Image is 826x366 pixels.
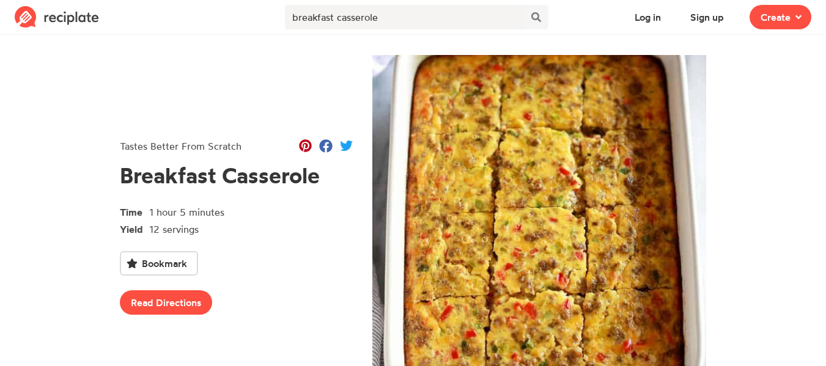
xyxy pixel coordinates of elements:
span: Time [120,202,149,219]
span: Yield [120,219,149,236]
input: Search [285,5,523,29]
span: Bookmark [142,256,187,271]
span: 1 hour 5 minutes [149,206,224,218]
img: Reciplate [15,6,99,28]
div: Tastes Better From Scratch [120,139,242,153]
span: 12 servings [149,223,199,235]
button: Log in [624,5,672,29]
span: Create [761,10,791,24]
button: Bookmark [120,251,198,276]
button: Sign up [679,5,735,29]
a: Read Directions [120,290,212,315]
h1: Breakfast Casserole [120,163,353,188]
button: Create [750,5,811,29]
